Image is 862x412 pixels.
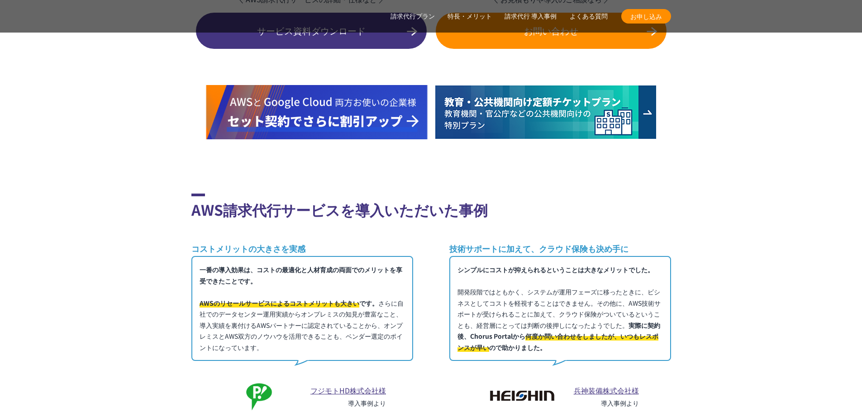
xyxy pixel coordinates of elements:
[191,243,413,254] h3: コストメリットの大きさを実感
[448,12,492,21] a: 特長・メリット
[191,194,671,220] h2: AWS請求代行サービスを導入いただいた事例
[310,385,386,396] a: フジモトHD株式会社様
[574,398,639,408] p: 導入事例より
[391,12,435,21] a: 請求代行プラン
[200,265,402,285] span: 一番の導入効果は、コストの最適化と人材育成の両面でのメリットを享受できたことです。
[310,398,386,408] p: 導入事例より
[206,85,428,139] img: AWSとGoogle Cloud 両方お使いの企業様 セット契約でさらに割引アップ
[436,24,667,38] span: お問い合わせ
[435,85,657,139] img: 教育・公共機関向け定額チケットプラン 教育機関・官公庁などの公共機関向けの特別プラン
[505,12,557,21] a: 請求代行 導入事例
[621,12,671,21] span: お申し込み
[196,24,427,38] span: サービス資料ダウンロード
[574,385,639,396] a: 兵神装備株式会社様
[570,12,608,21] a: よくある質問
[449,243,671,254] h3: 技術サポートに加えて、クラウド保険も決め手に
[191,256,413,361] p: さらに自社でのデータセンター運用実績からオンプレミスの知見が豊富なこと、導入実績を裏付けるAWSパートナーに認定されていることから、オンプレミスとAWS双方のノウハウを活用できることも、ベンダー...
[200,298,378,308] span: です。
[200,298,359,308] span: AWSのリセールサービスによるコストメリットも大きい
[457,331,658,352] span: 何度か問い合わせをしましたが、いつもレスポンスが早い
[621,9,671,24] a: お申し込み
[457,265,654,274] span: シンプルにコストが抑えられるということは大きなメリットでした。
[457,321,660,352] span: 実際に契約後、Chorus Portalから ので助かりました。
[436,13,667,49] a: お問い合わせ
[196,13,427,49] a: サービス資料ダウンロード
[449,256,671,361] p: 開発段階ではともかく、システムが運用フェーズに移ったときに、ビシネスとしてコストを軽視することはできません。その他に、AWS技術サポートが受けられることに加えて、クラウド保険がついているというこ...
